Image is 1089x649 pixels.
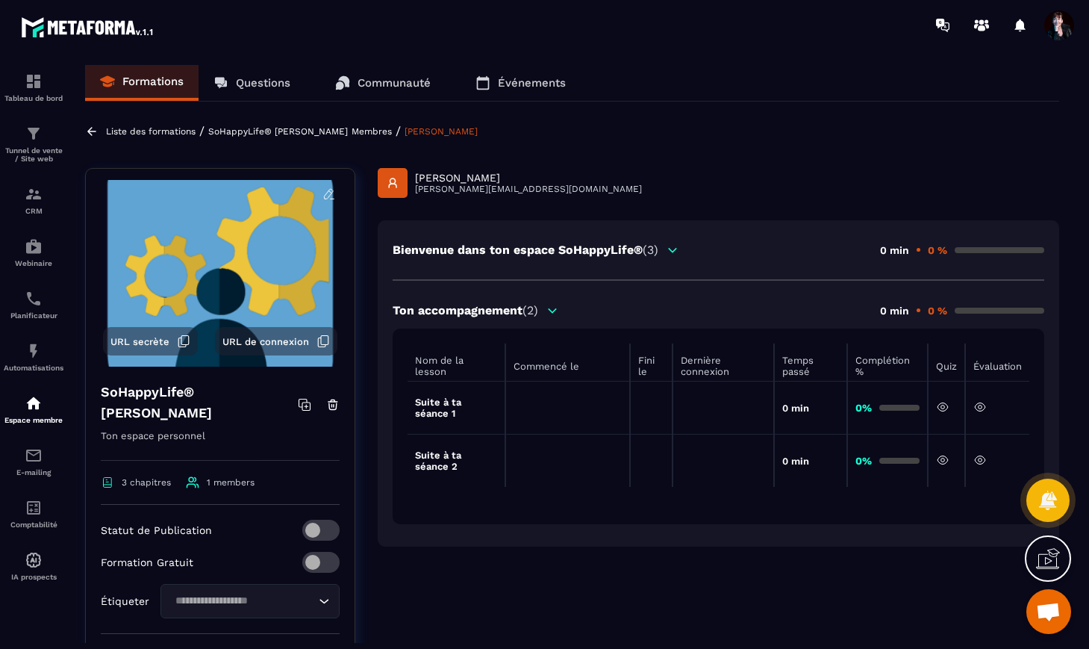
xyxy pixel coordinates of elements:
[847,344,928,382] th: Complétion %
[4,174,63,226] a: formationformationCRM
[160,584,340,618] div: Search for option
[101,524,212,536] p: Statut de Publication
[122,75,184,88] p: Formations
[4,331,63,383] a: automationsautomationsAutomatisations
[4,94,63,102] p: Tableau de bord
[4,259,63,267] p: Webinaire
[408,344,505,382] th: Nom de la lesson
[393,303,538,317] p: Ton accompagnement
[396,124,401,138] span: /
[4,114,63,174] a: formationformationTunnel de vente / Site web
[21,13,155,40] img: logo
[358,76,431,90] p: Communauté
[928,344,965,382] th: Quiz
[415,184,642,194] p: [PERSON_NAME][EMAIL_ADDRESS][DOMAIN_NAME]
[965,344,1029,382] th: Évaluation
[110,336,169,347] span: URL secrète
[85,65,199,101] a: Formations
[498,76,566,90] p: Événements
[4,416,63,424] p: Espace membre
[25,342,43,360] img: automations
[352,126,392,137] a: Membres
[208,126,348,137] a: SoHappyLife® [PERSON_NAME]
[170,593,315,609] input: Search for option
[103,327,198,355] button: URL secrète
[4,573,63,581] p: IA prospects
[4,468,63,476] p: E-mailing
[25,290,43,308] img: scheduler
[101,595,149,607] p: Étiqueter
[855,402,872,414] strong: 0%
[4,364,63,372] p: Automatisations
[774,435,847,488] td: 0 min
[25,551,43,569] img: automations
[236,76,290,90] p: Questions
[880,305,909,317] p: 0 min
[25,72,43,90] img: formation
[101,382,298,423] h4: SoHappyLife® [PERSON_NAME]
[106,126,196,137] a: Liste des formations
[25,394,43,412] img: automations
[4,521,63,529] p: Comptabilité
[1026,589,1071,634] a: Ouvrir le chat
[199,65,305,101] a: Questions
[222,336,309,347] span: URL de connexion
[673,344,774,382] th: Dernière connexion
[393,243,658,257] p: Bienvenue dans ton espace SoHappyLife®
[215,327,337,355] button: URL de connexion
[4,61,63,114] a: formationformationTableau de bord
[207,477,255,488] span: 1 members
[199,124,205,138] span: /
[408,435,505,488] td: Suite à ta séance 2
[4,226,63,279] a: automationsautomationsWebinaire
[25,447,43,465] img: email
[320,65,446,101] a: Communauté
[97,180,343,367] img: background
[405,126,478,137] a: [PERSON_NAME]
[4,279,63,331] a: schedulerschedulerPlanificateur
[101,556,193,568] p: Formation Gratuit
[25,237,43,255] img: automations
[122,477,171,488] span: 3 chapitres
[928,305,947,317] p: 0 %
[4,383,63,435] a: automationsautomationsEspace membre
[415,172,642,184] p: [PERSON_NAME]
[4,146,63,163] p: Tunnel de vente / Site web
[4,488,63,540] a: accountantaccountantComptabilité
[774,344,847,382] th: Temps passé
[25,125,43,143] img: formation
[4,435,63,488] a: emailemailE-mailing
[880,244,909,256] p: 0 min
[643,243,658,257] span: (3)
[4,207,63,215] p: CRM
[25,499,43,517] img: accountant
[25,185,43,203] img: formation
[408,382,505,435] td: Suite à ta séance 1
[505,344,630,382] th: Commencé le
[928,244,947,256] p: 0 %
[630,344,673,382] th: Fini le
[774,382,847,435] td: 0 min
[855,455,872,467] strong: 0%
[4,311,63,320] p: Planificateur
[101,427,340,461] p: Ton espace personnel
[522,303,538,317] span: (2)
[461,65,581,101] a: Événements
